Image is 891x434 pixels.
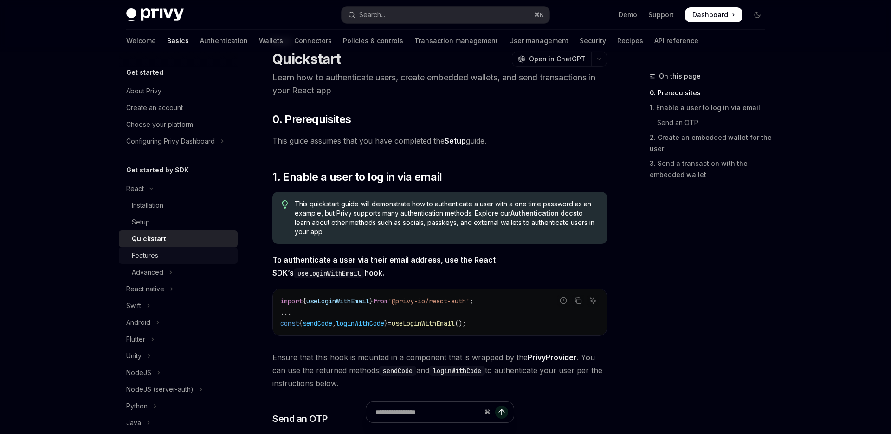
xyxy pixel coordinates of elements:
a: 2. Create an embedded wallet for the user [650,130,772,156]
a: Recipes [617,30,643,52]
span: ⌘ K [534,11,544,19]
a: Wallets [259,30,283,52]
a: Policies & controls [343,30,403,52]
div: Choose your platform [126,119,193,130]
span: , [332,319,336,328]
h5: Get started by SDK [126,164,189,176]
button: Toggle Configuring Privy Dashboard section [119,133,238,150]
a: Features [119,247,238,264]
button: Copy the contents from the code block [572,295,584,307]
span: 1. Enable a user to log in via email [272,170,442,184]
input: Ask a question... [375,402,481,422]
a: Transaction management [414,30,498,52]
div: Create an account [126,102,183,113]
div: Flutter [126,334,145,345]
div: Advanced [132,267,163,278]
a: User management [509,30,568,52]
button: Send message [495,406,508,419]
span: This guide assumes that you have completed the guide. [272,134,607,147]
span: = [388,319,392,328]
button: Report incorrect code [557,295,569,307]
strong: To authenticate a user via their email address, use the React SDK’s hook. [272,255,496,277]
button: Toggle React native section [119,281,238,297]
div: Python [126,401,148,412]
a: Welcome [126,30,156,52]
div: Unity [126,350,142,362]
span: 0. Prerequisites [272,112,351,127]
a: Setup [445,136,466,146]
code: sendCode [379,366,416,376]
div: Installation [132,200,163,211]
span: (); [455,319,466,328]
a: Authentication docs [510,209,577,217]
span: sendCode [303,319,332,328]
button: Toggle Python section [119,398,238,414]
span: Ensure that this hook is mounted in a component that is wrapped by the . You can use the returned... [272,351,607,390]
a: 3. Send a transaction with the embedded wallet [650,156,772,182]
button: Toggle Unity section [119,348,238,364]
span: loginWithCode [336,319,384,328]
h1: Quickstart [272,51,341,67]
div: About Privy [126,85,161,97]
div: React [126,183,144,194]
a: Demo [619,10,637,20]
div: NodeJS [126,367,151,378]
button: Open in ChatGPT [512,51,591,67]
a: Security [580,30,606,52]
span: import [280,297,303,305]
button: Toggle Flutter section [119,331,238,348]
span: ... [280,308,291,316]
a: Create an account [119,99,238,116]
button: Toggle NodeJS (server-auth) section [119,381,238,398]
img: dark logo [126,8,184,21]
div: Setup [132,217,150,228]
a: Connectors [294,30,332,52]
a: Dashboard [685,7,742,22]
a: PrivyProvider [528,353,577,362]
span: Open in ChatGPT [529,54,586,64]
button: Toggle NodeJS section [119,364,238,381]
span: } [369,297,373,305]
button: Toggle Swift section [119,297,238,314]
svg: Tip [282,200,288,209]
div: Search... [359,9,385,20]
button: Toggle Advanced section [119,264,238,281]
a: API reference [654,30,698,52]
a: Basics [167,30,189,52]
a: Setup [119,214,238,230]
p: Learn how to authenticate users, create embedded wallets, and send transactions in your React app [272,71,607,97]
div: Android [126,317,150,328]
button: Open search [342,7,549,23]
span: useLoginWithEmail [392,319,455,328]
a: Support [648,10,674,20]
button: Toggle React section [119,180,238,197]
span: } [384,319,388,328]
a: 0. Prerequisites [650,85,772,100]
button: Ask AI [587,295,599,307]
span: { [299,319,303,328]
a: Installation [119,197,238,214]
span: ; [470,297,473,305]
div: Quickstart [132,233,166,244]
div: Java [126,417,141,428]
a: 1. Enable a user to log in via email [650,100,772,115]
a: Choose your platform [119,116,238,133]
h5: Get started [126,67,163,78]
button: Toggle dark mode [750,7,765,22]
span: '@privy-io/react-auth' [388,297,470,305]
div: Swift [126,300,141,311]
div: Features [132,250,158,261]
a: Quickstart [119,230,238,247]
div: React native [126,283,164,295]
a: About Privy [119,83,238,99]
div: Configuring Privy Dashboard [126,136,215,147]
span: useLoginWithEmail [306,297,369,305]
span: from [373,297,388,305]
div: NodeJS (server-auth) [126,384,194,395]
span: Dashboard [692,10,728,20]
code: loginWithCode [429,366,485,376]
span: This quickstart guide will demonstrate how to authenticate a user with a one time password as an ... [295,199,598,237]
button: Toggle Android section [119,314,238,331]
span: const [280,319,299,328]
span: { [303,297,306,305]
